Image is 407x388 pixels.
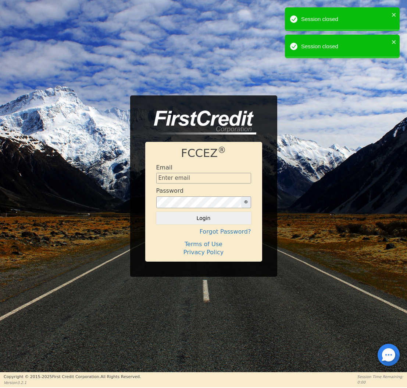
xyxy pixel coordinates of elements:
[156,249,251,256] h4: Privacy Policy
[100,374,141,379] span: All Rights Reserved.
[301,15,389,24] div: Session closed
[145,111,256,135] img: logo-CMu_cnol.png
[156,187,184,194] h4: Password
[357,380,403,385] p: 0:00
[4,374,141,380] p: Copyright © 2015- 2025 First Credit Corporation.
[218,145,226,155] sup: ®
[156,164,172,171] h4: Email
[156,173,251,184] input: Enter email
[392,10,397,19] button: close
[156,241,251,248] h4: Terms of Use
[392,38,397,46] button: close
[156,196,242,208] input: password
[4,380,141,385] p: Version 3.2.1
[156,212,251,224] button: Login
[156,228,251,235] h4: Forgot Password?
[357,374,403,380] p: Session Time Remaining:
[156,147,251,160] h1: FCCEZ
[301,42,389,51] div: Session closed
